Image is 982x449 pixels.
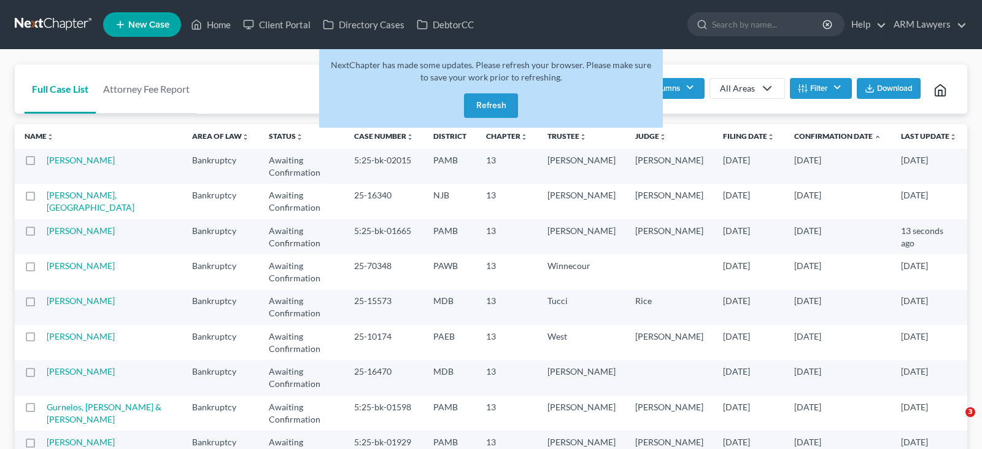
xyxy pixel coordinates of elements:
[185,14,237,36] a: Home
[47,225,115,236] a: [PERSON_NAME]
[47,155,115,165] a: [PERSON_NAME]
[47,437,115,447] a: [PERSON_NAME]
[331,60,651,82] span: NextChapter has made some updates. Please refresh your browser. Please make sure to save your wor...
[476,290,538,325] td: 13
[784,184,891,219] td: [DATE]
[47,260,115,271] a: [PERSON_NAME]
[344,254,423,289] td: 25-70348
[182,325,259,360] td: Bankruptcy
[891,254,967,289] td: [DATE]
[259,290,344,325] td: Awaiting Confirmation
[857,78,921,99] button: Download
[25,64,96,114] a: Full Case List
[713,219,784,254] td: [DATE]
[538,396,625,431] td: [PERSON_NAME]
[790,78,852,99] button: Filter
[182,219,259,254] td: Bankruptcy
[344,325,423,360] td: 25-10174
[538,149,625,184] td: [PERSON_NAME]
[464,93,518,118] button: Refresh
[625,325,713,360] td: [PERSON_NAME]
[784,290,891,325] td: [DATE]
[182,360,259,395] td: Bankruptcy
[949,133,957,141] i: unfold_more
[259,149,344,184] td: Awaiting Confirmation
[712,13,824,36] input: Search by name...
[128,20,169,29] span: New Case
[423,325,476,360] td: PAEB
[784,360,891,395] td: [DATE]
[423,254,476,289] td: PAWB
[891,290,967,325] td: [DATE]
[784,325,891,360] td: [DATE]
[47,190,134,213] a: [PERSON_NAME], [GEOGRAPHIC_DATA]
[423,396,476,431] td: PAMB
[713,325,784,360] td: [DATE]
[317,14,411,36] a: Directory Cases
[47,366,115,377] a: [PERSON_NAME]
[538,219,625,254] td: [PERSON_NAME]
[794,131,881,141] a: Confirmation Date expand_less
[784,149,891,184] td: [DATE]
[629,78,704,99] button: Columns
[625,219,713,254] td: [PERSON_NAME]
[887,14,967,36] a: ARM Lawyers
[182,149,259,184] td: Bankruptcy
[25,131,54,141] a: Nameunfold_more
[423,290,476,325] td: MDB
[47,295,115,306] a: [PERSON_NAME]
[538,290,625,325] td: Tucci
[625,149,713,184] td: [PERSON_NAME]
[344,360,423,395] td: 25-16470
[47,331,115,342] a: [PERSON_NAME]
[767,133,775,141] i: unfold_more
[259,254,344,289] td: Awaiting Confirmation
[344,396,423,431] td: 5:25-bk-01598
[476,254,538,289] td: 13
[538,360,625,395] td: [PERSON_NAME]
[891,325,967,360] td: [DATE]
[182,184,259,219] td: Bankruptcy
[940,407,970,437] iframe: Intercom live chat
[344,149,423,184] td: 5:25-bk-02015
[713,149,784,184] td: [DATE]
[344,219,423,254] td: 5:25-bk-01665
[720,82,755,95] div: All Areas
[476,360,538,395] td: 13
[182,290,259,325] td: Bankruptcy
[784,219,891,254] td: [DATE]
[237,14,317,36] a: Client Portal
[538,325,625,360] td: West
[877,84,913,93] span: Download
[476,325,538,360] td: 13
[713,254,784,289] td: [DATE]
[713,360,784,395] td: [DATE]
[713,184,784,219] td: [DATE]
[423,149,476,184] td: PAMB
[723,131,775,141] a: Filing Dateunfold_more
[259,360,344,395] td: Awaiting Confirmation
[259,325,344,360] td: Awaiting Confirmation
[423,184,476,219] td: NJB
[538,254,625,289] td: Winnecour
[259,219,344,254] td: Awaiting Confirmation
[47,402,161,424] a: Gurnelos, [PERSON_NAME] & [PERSON_NAME]
[269,131,303,141] a: Statusunfold_more
[891,360,967,395] td: [DATE]
[47,133,54,141] i: unfold_more
[344,290,423,325] td: 25-15573
[784,254,891,289] td: [DATE]
[965,407,975,417] span: 3
[182,396,259,431] td: Bankruptcy
[259,184,344,219] td: Awaiting Confirmation
[476,219,538,254] td: 13
[891,184,967,219] td: [DATE]
[713,290,784,325] td: [DATE]
[423,219,476,254] td: PAMB
[259,396,344,431] td: Awaiting Confirmation
[96,64,197,114] a: Attorney Fee Report
[242,133,249,141] i: unfold_more
[845,14,886,36] a: Help
[296,133,303,141] i: unfold_more
[538,184,625,219] td: [PERSON_NAME]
